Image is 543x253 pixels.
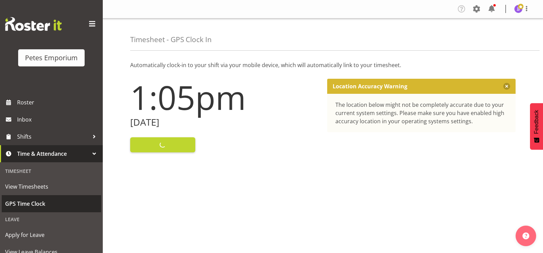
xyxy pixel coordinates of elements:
a: Apply for Leave [2,226,101,243]
span: Roster [17,97,99,107]
div: The location below might not be completely accurate due to your current system settings. Please m... [335,101,508,125]
img: janelle-jonkers702.jpg [514,5,522,13]
img: Rosterit website logo [5,17,62,31]
span: View Timesheets [5,181,98,192]
div: Timesheet [2,164,101,178]
div: Leave [2,212,101,226]
span: Feedback [533,110,540,134]
h4: Timesheet - GPS Clock In [130,36,212,43]
div: Petes Emporium [25,53,78,63]
img: help-xxl-2.png [522,232,529,239]
p: Location Accuracy Warning [333,83,407,90]
span: GPS Time Clock [5,199,98,209]
button: Close message [503,83,510,90]
span: Apply for Leave [5,230,98,240]
p: Automatically clock-in to your shift via your mobile device, which will automatically link to you... [130,61,516,69]
a: GPS Time Clock [2,195,101,212]
h2: [DATE] [130,117,319,128]
button: Feedback - Show survey [530,103,543,150]
span: Shifts [17,131,89,142]
h1: 1:05pm [130,79,319,116]
span: Inbox [17,114,99,125]
a: View Timesheets [2,178,101,195]
span: Time & Attendance [17,149,89,159]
